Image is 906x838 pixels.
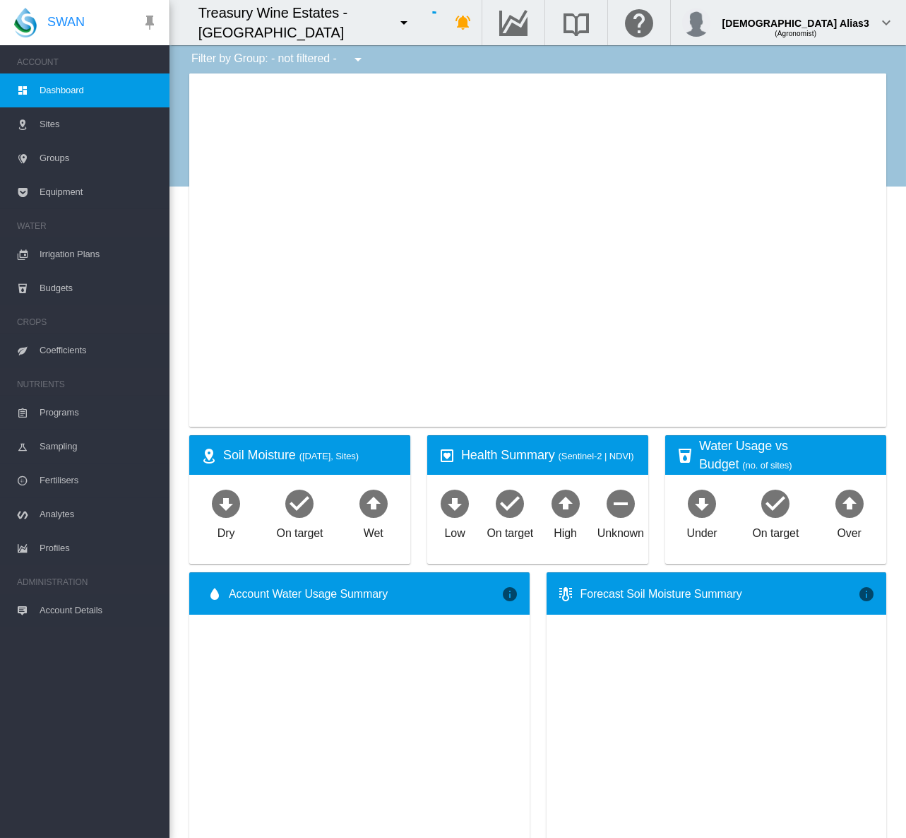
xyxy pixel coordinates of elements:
div: Wet [364,520,383,541]
md-icon: icon-arrow-up-bold-circle [357,486,391,520]
md-icon: icon-arrow-up-bold-circle [833,486,866,520]
span: Fertilisers [40,464,158,497]
md-icon: Search the knowledge base [559,14,593,31]
button: icon-bell-ring [449,8,477,37]
div: On target [487,520,533,541]
img: SWAN-Landscape-Logo-Colour-drop.png [14,8,37,37]
md-icon: icon-arrow-up-bold-circle [549,486,583,520]
md-icon: icon-water [206,586,223,603]
md-icon: Click here for help [622,14,656,31]
md-icon: icon-thermometer-lines [558,586,575,603]
span: ADMINISTRATION [17,571,158,594]
span: (no. of sites) [742,460,792,471]
md-icon: icon-pin [141,14,158,31]
div: On target [277,520,323,541]
div: Treasury Wine Estates - [GEOGRAPHIC_DATA] [198,3,390,42]
div: On target [752,520,799,541]
span: ([DATE], Sites) [299,451,359,461]
img: profile.jpg [682,8,710,37]
span: (Sentinel-2 | NDVI) [559,451,634,461]
div: Soil Moisture [223,447,399,464]
div: Over [838,520,862,541]
div: [DEMOGRAPHIC_DATA] Alias3 [722,11,869,25]
span: Programs [40,396,158,430]
button: icon-menu-down [344,45,372,73]
span: Account Water Usage Summary [229,586,501,602]
md-icon: icon-heart-box-outline [439,447,455,464]
span: SWAN [47,13,85,31]
span: ACCOUNT [17,51,158,73]
div: Under [687,520,717,541]
span: Dashboard [40,73,158,107]
md-icon: icon-information [501,586,518,603]
md-icon: icon-bell-ring [455,14,472,31]
div: Filter by Group: - not filtered - [181,45,376,73]
span: Sites [40,107,158,141]
span: Budgets [40,271,158,305]
md-icon: icon-menu-down [350,51,366,68]
md-icon: icon-minus-circle [604,486,638,520]
span: NUTRIENTS [17,373,158,396]
span: Profiles [40,531,158,565]
md-icon: icon-arrow-down-bold-circle [685,486,719,520]
span: (Agronomist) [775,30,816,37]
span: Groups [40,141,158,175]
md-icon: Go to the Data Hub [496,14,530,31]
span: CROPS [17,311,158,334]
md-icon: icon-cup-water [676,447,693,464]
md-icon: icon-information [858,586,875,603]
button: icon-menu-down [390,8,418,37]
div: Water Usage vs Budget [699,437,875,473]
md-icon: icon-arrow-down-bold-circle [209,486,243,520]
div: Unknown [597,520,644,541]
span: Account Details [40,594,158,627]
md-icon: icon-menu-down [395,14,412,31]
span: Sampling [40,430,158,464]
span: Analytes [40,497,158,531]
span: Coefficients [40,334,158,367]
md-icon: icon-chevron-down [878,14,895,31]
span: WATER [17,215,158,237]
md-icon: icon-arrow-down-bold-circle [438,486,472,520]
div: Forecast Soil Moisture Summary [580,586,859,602]
div: High [554,520,577,541]
md-icon: icon-checkbox-marked-circle [758,486,792,520]
span: Equipment [40,175,158,209]
span: Irrigation Plans [40,237,158,271]
div: Dry [217,520,235,541]
md-icon: icon-map-marker-radius [201,447,217,464]
md-icon: icon-checkbox-marked-circle [282,486,316,520]
div: Low [445,520,465,541]
md-icon: icon-checkbox-marked-circle [493,486,527,520]
div: Health Summary [461,447,637,464]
